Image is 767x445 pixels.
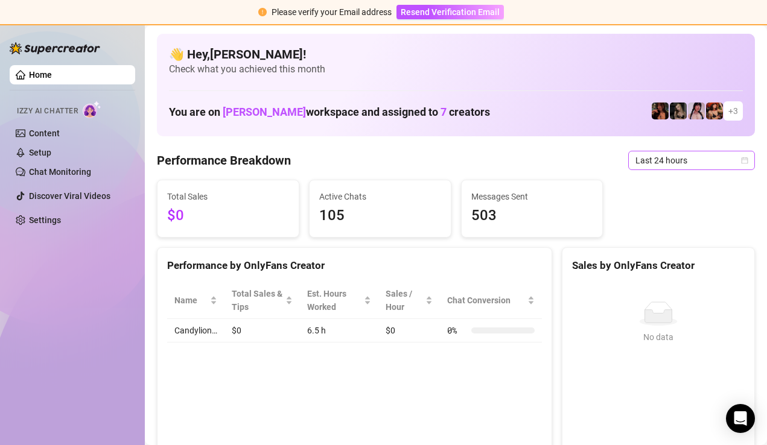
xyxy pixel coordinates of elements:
span: + 3 [728,104,738,118]
td: $0 [224,319,300,342]
h1: You are on workspace and assigned to creators [169,106,490,119]
div: Please verify your Email address [272,5,392,19]
th: Chat Conversion [440,282,542,319]
span: Last 24 hours [635,151,748,169]
h4: Performance Breakdown [157,152,291,169]
th: Sales / Hour [378,282,440,319]
th: Total Sales & Tips [224,282,300,319]
a: Discover Viral Videos [29,191,110,201]
div: Performance by OnlyFans Creator [167,257,542,274]
img: logo-BBDzfeDw.svg [10,42,100,54]
img: cyber [688,103,705,119]
td: Candylion… [167,319,224,342]
span: 105 [319,204,441,227]
button: Resend Verification Email [396,5,504,19]
a: Setup [29,148,51,157]
span: exclamation-circle [258,8,267,16]
img: steph [652,103,669,119]
span: $0 [167,204,289,227]
div: No data [577,330,740,344]
img: Oxillery [706,103,723,119]
span: 503 [471,204,593,227]
a: Content [29,128,60,138]
div: Open Intercom Messenger [726,404,755,433]
span: Check what you achieved this month [169,63,743,76]
span: calendar [741,157,748,164]
span: Izzy AI Chatter [17,106,78,117]
span: Active Chats [319,190,441,203]
span: Total Sales & Tips [232,287,283,314]
div: Sales by OnlyFans Creator [572,257,745,274]
span: Resend Verification Email [401,7,500,17]
a: Settings [29,215,61,225]
a: Home [29,70,52,80]
img: Rolyat [670,103,687,119]
td: $0 [378,319,440,342]
span: Messages Sent [471,190,593,203]
span: 7 [441,106,447,118]
h4: 👋 Hey, [PERSON_NAME] ! [169,46,743,63]
span: Chat Conversion [447,294,525,307]
span: Sales / Hour [386,287,423,314]
span: Name [174,294,208,307]
span: [PERSON_NAME] [223,106,306,118]
a: Chat Monitoring [29,167,91,177]
span: 0 % [447,324,466,337]
div: Est. Hours Worked [307,287,361,314]
th: Name [167,282,224,319]
td: 6.5 h [300,319,378,342]
img: AI Chatter [83,101,101,118]
span: Total Sales [167,190,289,203]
